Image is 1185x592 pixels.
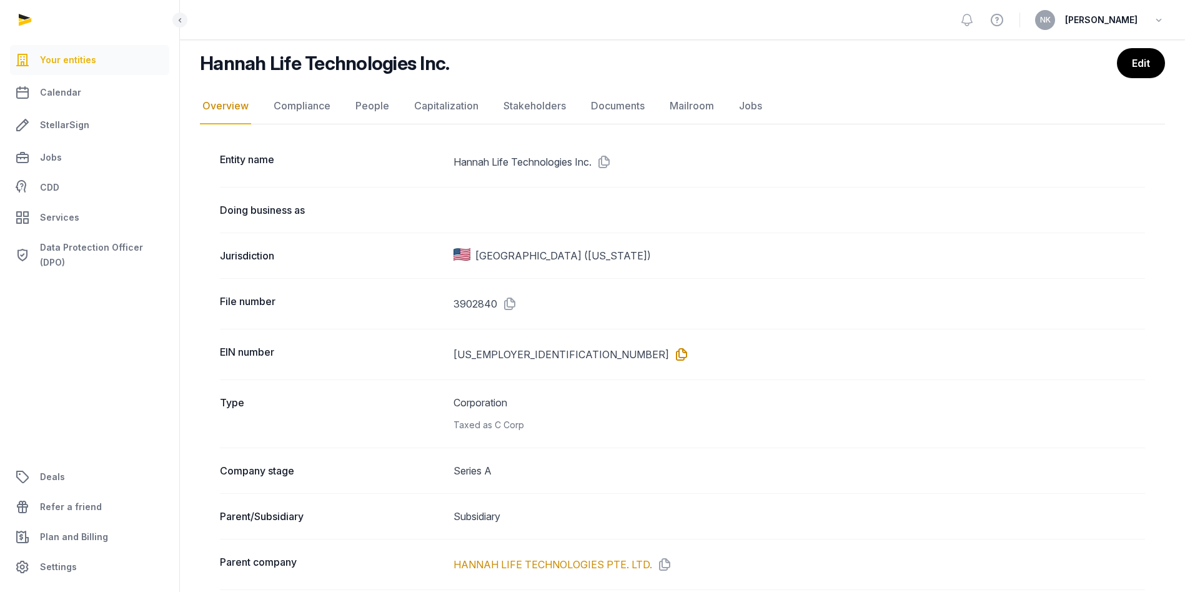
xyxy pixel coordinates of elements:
[10,552,169,582] a: Settings
[200,88,251,124] a: Overview
[588,88,647,124] a: Documents
[10,78,169,108] a: Calendar
[1040,16,1051,24] span: NK
[220,395,444,433] dt: Type
[40,499,102,514] span: Refer a friend
[40,53,96,68] span: Your entities
[220,344,444,364] dt: EIN number
[10,45,169,75] a: Your entities
[220,294,444,314] dt: File number
[475,248,651,263] span: [GEOGRAPHIC_DATA] ([US_STATE])
[454,395,1145,433] dd: Corporation
[40,240,164,270] span: Data Protection Officer (DPO)
[454,418,1145,433] div: Taxed as C Corp
[10,235,169,275] a: Data Protection Officer (DPO)
[40,210,79,225] span: Services
[40,559,77,574] span: Settings
[454,344,1145,364] dd: [US_EMPLOYER_IDENTIFICATION_NUMBER]
[10,492,169,522] a: Refer a friend
[40,180,59,195] span: CDD
[220,203,444,218] dt: Doing business as
[200,52,449,74] h2: Hannah Life Technologies Inc.
[454,152,1145,172] dd: Hannah Life Technologies Inc.
[10,203,169,233] a: Services
[271,88,333,124] a: Compliance
[10,175,169,200] a: CDD
[960,447,1185,592] iframe: Chat Widget
[454,509,1145,524] dd: Subsidiary
[454,463,1145,478] dd: Series A
[220,554,444,574] dt: Parent company
[454,557,652,572] a: HANNAH LIFE TECHNOLOGIES PTE. LTD.
[412,88,481,124] a: Capitalization
[667,88,716,124] a: Mailroom
[220,509,444,524] dt: Parent/Subsidiary
[40,118,89,133] span: StellarSign
[736,88,765,124] a: Jobs
[220,248,444,263] dt: Jurisdiction
[454,294,1145,314] dd: 3902840
[220,152,444,172] dt: Entity name
[10,462,169,492] a: Deals
[501,88,568,124] a: Stakeholders
[10,522,169,552] a: Plan and Billing
[40,469,65,484] span: Deals
[220,463,444,478] dt: Company stage
[353,88,392,124] a: People
[1065,13,1138,28] span: [PERSON_NAME]
[200,88,1165,124] nav: Tabs
[10,110,169,140] a: StellarSign
[40,150,62,165] span: Jobs
[1035,10,1055,30] button: NK
[10,143,169,173] a: Jobs
[40,85,81,100] span: Calendar
[40,529,108,544] span: Plan and Billing
[1117,48,1165,78] a: Edit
